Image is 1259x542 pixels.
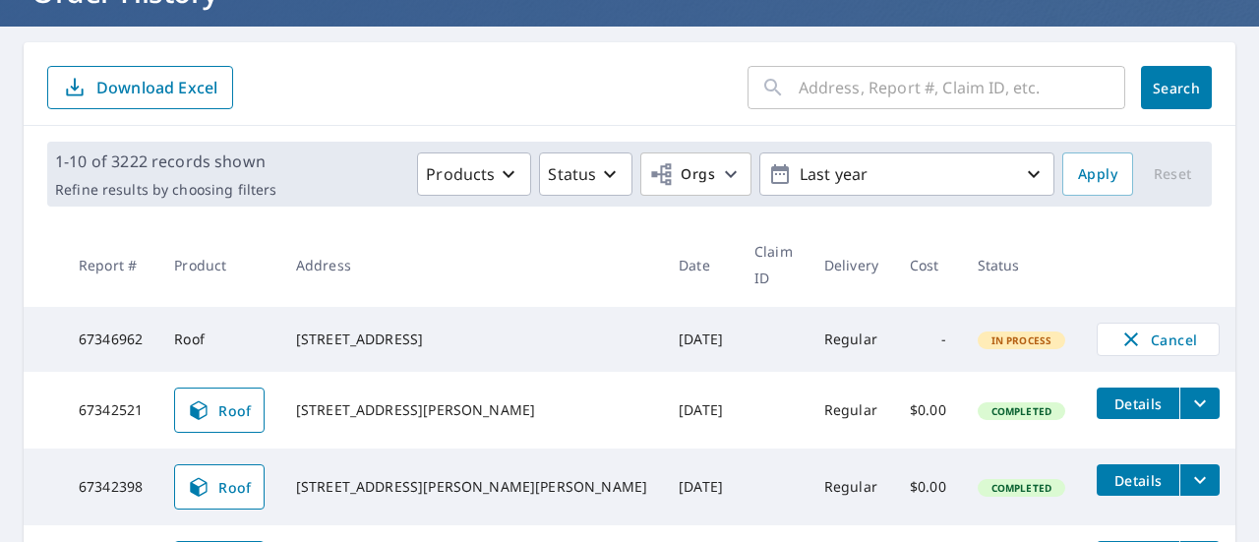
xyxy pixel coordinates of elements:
[792,157,1022,192] p: Last year
[187,475,252,499] span: Roof
[63,449,158,525] td: 67342398
[174,464,265,510] a: Roof
[296,477,647,497] div: [STREET_ADDRESS][PERSON_NAME][PERSON_NAME]
[980,481,1063,495] span: Completed
[809,372,894,449] td: Regular
[63,307,158,372] td: 67346962
[539,152,632,196] button: Status
[739,222,809,307] th: Claim ID
[980,333,1064,347] span: In Process
[96,77,217,98] p: Download Excel
[63,372,158,449] td: 67342521
[649,162,715,187] span: Orgs
[980,404,1063,418] span: Completed
[962,222,1082,307] th: Status
[894,372,962,449] td: $0.00
[548,162,596,186] p: Status
[1117,328,1199,351] span: Cancel
[663,449,739,525] td: [DATE]
[55,150,276,173] p: 1-10 of 3222 records shown
[809,307,894,372] td: Regular
[158,222,280,307] th: Product
[799,60,1125,115] input: Address, Report #, Claim ID, etc.
[174,388,265,433] a: Roof
[663,307,739,372] td: [DATE]
[894,449,962,525] td: $0.00
[1179,464,1220,496] button: filesDropdownBtn-67342398
[280,222,663,307] th: Address
[1062,152,1133,196] button: Apply
[296,330,647,349] div: [STREET_ADDRESS]
[1141,66,1212,109] button: Search
[63,222,158,307] th: Report #
[1109,471,1168,490] span: Details
[640,152,751,196] button: Orgs
[663,222,739,307] th: Date
[1097,464,1179,496] button: detailsBtn-67342398
[1097,388,1179,419] button: detailsBtn-67342521
[809,449,894,525] td: Regular
[296,400,647,420] div: [STREET_ADDRESS][PERSON_NAME]
[759,152,1054,196] button: Last year
[55,181,276,199] p: Refine results by choosing filters
[663,372,739,449] td: [DATE]
[1109,394,1168,413] span: Details
[1157,79,1196,97] span: Search
[894,222,962,307] th: Cost
[1097,323,1220,356] button: Cancel
[1179,388,1220,419] button: filesDropdownBtn-67342521
[158,307,280,372] td: Roof
[894,307,962,372] td: -
[426,162,495,186] p: Products
[1078,162,1117,187] span: Apply
[417,152,531,196] button: Products
[187,398,252,422] span: Roof
[47,66,233,109] button: Download Excel
[809,222,894,307] th: Delivery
